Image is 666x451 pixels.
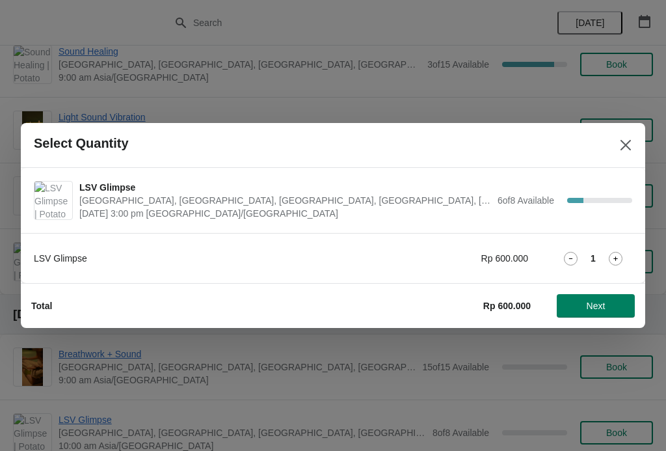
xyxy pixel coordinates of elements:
div: LSV Glimpse [34,252,385,265]
strong: 1 [591,252,596,265]
strong: Total [31,301,52,311]
h2: Select Quantity [34,136,129,151]
span: [GEOGRAPHIC_DATA], [GEOGRAPHIC_DATA], [GEOGRAPHIC_DATA], [GEOGRAPHIC_DATA], [GEOGRAPHIC_DATA] [79,194,491,207]
button: Close [614,133,637,157]
span: 6 of 8 Available [498,195,554,206]
strong: Rp 600.000 [483,301,531,311]
span: LSV Glimpse [79,181,491,194]
span: Next [587,301,606,311]
button: Next [557,294,635,318]
span: [DATE] 3:00 pm [GEOGRAPHIC_DATA]/[GEOGRAPHIC_DATA] [79,207,491,220]
img: LSV Glimpse | Potato Head Suites & Studios, Jalan Petitenget, Seminyak, Badung Regency, Bali, Ind... [34,182,72,219]
div: Rp 600.000 [411,252,528,265]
